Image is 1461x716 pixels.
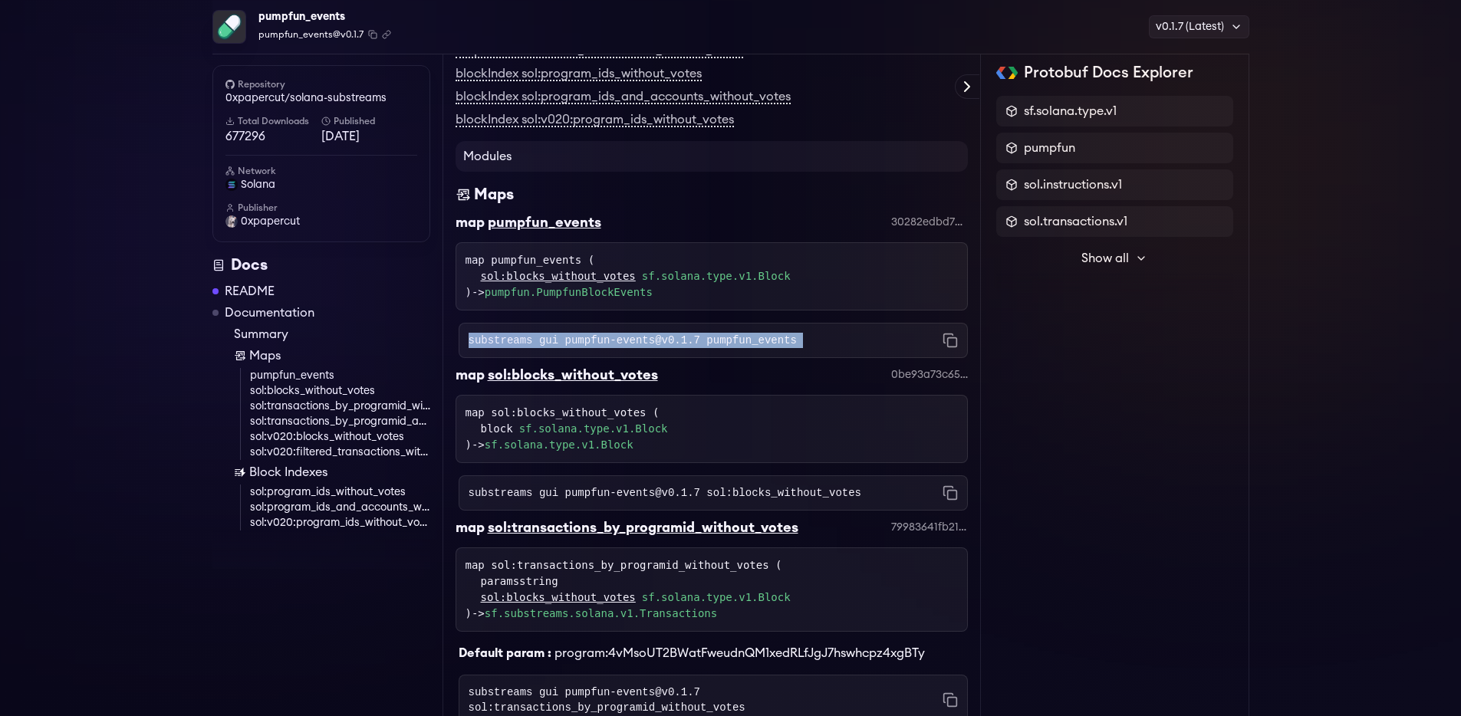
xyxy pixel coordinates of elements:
[1024,102,1117,120] span: sf.solana.type.v1
[485,607,717,619] a: sf.substreams.solana.v1.Transactions
[642,268,791,284] a: sf.solana.type.v1.Block
[456,141,968,172] h4: Modules
[213,11,245,43] img: Package Logo
[250,484,430,500] a: sol:program_ids_without_votes
[472,438,633,451] span: ->
[943,692,958,708] button: Copy command to clipboard
[943,333,958,348] button: Copy command to clipboard
[996,243,1233,274] button: Show all
[225,202,417,214] h6: Publisher
[472,607,717,619] span: ->
[456,90,791,104] a: blockIndex sol:program_ids_and_accounts_without_votes
[1024,176,1122,194] span: sol.instructions.v1
[225,282,275,301] a: README
[456,364,485,386] div: map
[225,115,321,127] h6: Total Downloads
[225,80,235,89] img: github
[234,463,430,481] a: Block Indexes
[225,214,417,229] a: 0xpapercut
[382,30,391,39] button: Copy .spkg link to clipboard
[891,520,968,535] div: 79983641fb21f80af202858c457165e00d9c9c9f
[488,517,798,538] div: sol:transactions_by_programid_without_votes
[488,364,658,386] div: sol:blocks_without_votes
[466,557,958,622] div: map sol:transactions_by_programid_without_votes ( )
[258,6,391,28] div: pumpfun_events
[234,350,246,362] img: Map icon
[241,214,300,229] span: 0xpapercut
[481,421,958,437] div: block
[456,212,485,233] div: map
[456,184,471,205] img: Maps icon
[250,500,430,515] a: sol:program_ids_and_accounts_without_votes
[321,115,417,127] h6: Published
[225,127,321,146] span: 677296
[234,466,246,478] img: Block Index icon
[1024,62,1193,84] h2: Protobuf Docs Explorer
[481,590,636,606] a: sol:blocks_without_votes
[469,485,861,501] code: substreams gui pumpfun-events@v0.1.7 sol:blocks_without_votes
[891,215,968,230] div: 30282edbd7addfe081170e3eb2c6de1539127a0a
[225,177,417,192] a: solana
[943,485,958,501] button: Copy command to clipboard
[250,445,430,460] a: sol:v020:filtered_transactions_without_votes
[456,113,734,127] a: blockIndex sol:v020:program_ids_without_votes
[321,127,417,146] span: [DATE]
[212,255,430,276] div: Docs
[250,399,430,414] a: sol:transactions_by_programid_without_votes
[225,304,314,322] a: Documentation
[485,286,653,298] a: pumpfun.PumpfunBlockEvents
[554,647,925,659] span: program:4vMsoUT2BWatFweudnQM1xedRLfJgJ7hswhcpz4xgBTy
[469,333,797,348] code: substreams gui pumpfun-events@v0.1.7 pumpfun_events
[488,212,601,233] div: pumpfun_events
[234,325,430,343] a: Summary
[1081,249,1129,268] span: Show all
[456,67,702,81] a: blockIndex sol:program_ids_without_votes
[250,429,430,445] a: sol:v020:blocks_without_votes
[241,177,275,192] span: solana
[459,647,551,659] b: Default param :
[225,90,417,106] a: 0xpapercut/solana-substreams
[250,368,430,383] a: pumpfun_events
[519,421,668,437] a: sf.solana.type.v1.Block
[891,367,968,383] div: 0be93a73c65aa8ec2de4b1a47209edeea493ff29
[1024,212,1127,231] span: sol.transactions.v1
[466,405,958,453] div: map sol:blocks_without_votes ( )
[456,517,485,538] div: map
[368,30,377,39] button: Copy package name and version
[225,179,238,191] img: solana
[225,78,417,90] h6: Repository
[472,286,653,298] span: ->
[485,438,633,451] a: sf.solana.type.v1.Block
[474,184,514,205] div: Maps
[225,215,238,228] img: User Avatar
[1024,139,1075,157] span: pumpfun
[234,347,430,365] a: Maps
[642,590,791,606] a: sf.solana.type.v1.Block
[225,165,417,177] h6: Network
[250,515,430,530] a: sol:v020:program_ids_without_votes
[258,28,364,41] span: pumpfun_events@v0.1.7
[250,383,430,399] a: sol:blocks_without_votes
[469,685,943,715] code: substreams gui pumpfun-events@v0.1.7 sol:transactions_by_programid_without_votes
[996,67,1018,79] img: Protobuf
[466,252,958,301] div: map pumpfun_events ( )
[250,414,430,429] a: sol:transactions_by_programid_and_account_without_votes
[1149,15,1249,38] div: v0.1.7 (Latest)
[481,573,958,590] div: paramsstring
[481,268,636,284] a: sol:blocks_without_votes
